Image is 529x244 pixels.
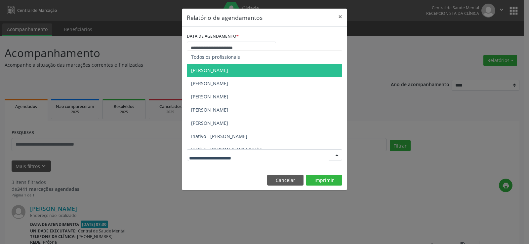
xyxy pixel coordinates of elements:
[187,31,239,42] label: DATA DE AGENDAMENTO
[191,67,228,73] span: [PERSON_NAME]
[187,13,263,22] h5: Relatório de agendamentos
[191,54,240,60] span: Todos os profissionais
[191,93,228,100] span: [PERSON_NAME]
[191,107,228,113] span: [PERSON_NAME]
[191,133,247,139] span: Inativo - [PERSON_NAME]
[191,146,262,153] span: Inativo - [PERSON_NAME] Rocha
[267,175,304,186] button: Cancelar
[306,175,342,186] button: Imprimir
[191,80,228,87] span: [PERSON_NAME]
[334,9,347,25] button: Close
[191,120,228,126] span: [PERSON_NAME]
